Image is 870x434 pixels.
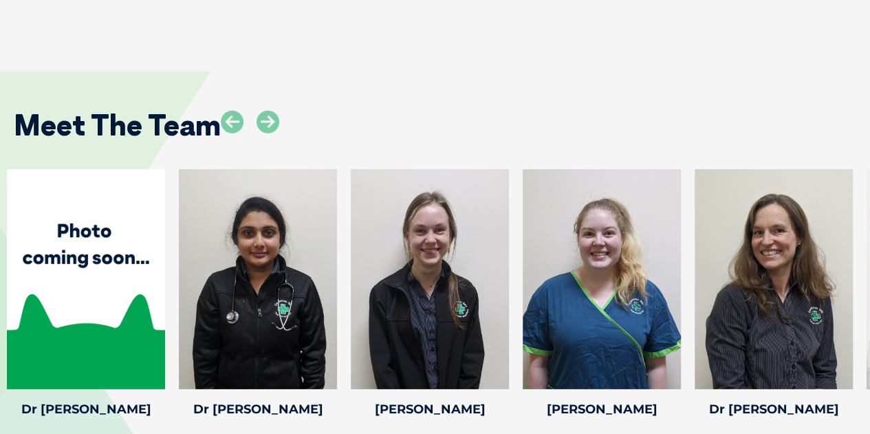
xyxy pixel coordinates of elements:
[7,403,165,415] h4: Dr [PERSON_NAME]
[695,403,853,415] h4: Dr [PERSON_NAME]
[351,403,509,415] h4: [PERSON_NAME]
[14,111,221,140] h2: Meet The Team
[179,403,337,415] h4: Dr [PERSON_NAME]
[523,403,681,415] h4: [PERSON_NAME]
